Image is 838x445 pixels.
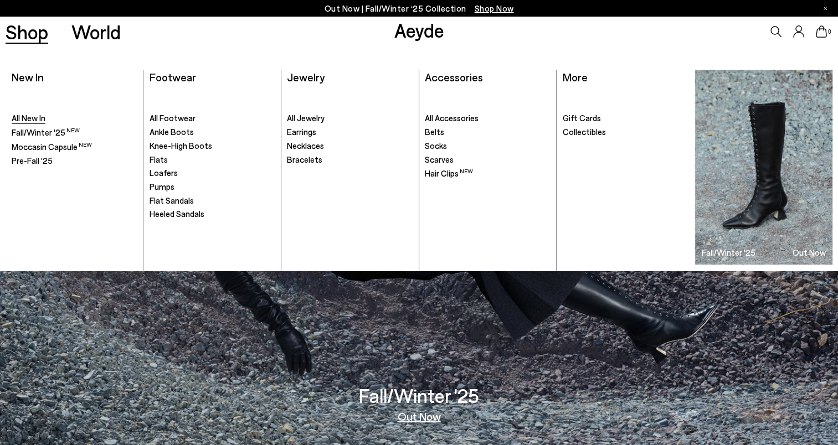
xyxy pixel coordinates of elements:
a: Flat Sandals [150,195,275,206]
span: Loafers [150,168,178,178]
a: All New In [12,113,137,124]
span: Navigate to /collections/new-in [475,3,514,13]
span: Gift Cards [563,113,601,123]
a: Hair Clips [425,168,551,179]
a: Pre-Fall '25 [12,156,137,167]
span: Necklaces [287,141,324,151]
a: Shop [6,22,48,42]
h3: Fall/Winter '25 [702,249,755,257]
a: Fall/Winter '25 Out Now [695,70,832,265]
a: New In [12,70,44,84]
a: Fall/Winter '25 [12,127,137,138]
a: Necklaces [287,141,413,152]
a: 0 [816,25,827,38]
span: Bracelets [287,154,322,164]
span: Moccasin Capsule [12,142,92,152]
a: Heeled Sandals [150,209,275,220]
span: All Jewelry [287,113,325,123]
a: Jewelry [287,70,325,84]
a: Accessories [425,70,483,84]
a: Earrings [287,127,413,138]
a: Belts [425,127,551,138]
a: All Jewelry [287,113,413,124]
a: Aeyde [394,18,444,42]
span: Flat Sandals [150,195,194,205]
span: 0 [827,29,832,35]
a: Socks [425,141,551,152]
a: Flats [150,154,275,165]
h3: Out Now [793,249,826,257]
a: All Footwear [150,113,275,124]
span: Pumps [150,182,174,192]
a: Loafers [150,168,275,179]
img: Group_1295_900x.jpg [695,70,832,265]
span: Flats [150,154,168,164]
a: Ankle Boots [150,127,275,138]
a: Gift Cards [563,113,689,124]
a: More [563,70,588,84]
span: Fall/Winter '25 [12,127,80,137]
span: Hair Clips [425,168,473,178]
a: All Accessories [425,113,551,124]
a: Scarves [425,154,551,165]
a: Moccasin Capsule [12,141,137,153]
a: Pumps [150,182,275,193]
a: Collectibles [563,127,689,138]
span: Socks [425,141,447,151]
p: Out Now | Fall/Winter ‘25 Collection [325,2,514,15]
span: Knee-High Boots [150,141,212,151]
span: Heeled Sandals [150,209,204,219]
span: Collectibles [563,127,606,137]
span: Ankle Boots [150,127,194,137]
a: Footwear [150,70,196,84]
h3: Fall/Winter '25 [359,386,479,405]
a: Bracelets [287,154,413,165]
span: Belts [425,127,444,137]
span: All Accessories [425,113,479,123]
span: Scarves [425,154,454,164]
span: Pre-Fall '25 [12,156,53,165]
a: Knee-High Boots [150,141,275,152]
span: All Footwear [150,113,196,123]
a: Out Now [398,411,441,422]
span: All New In [12,113,45,123]
span: Earrings [287,127,316,137]
a: World [71,22,121,42]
